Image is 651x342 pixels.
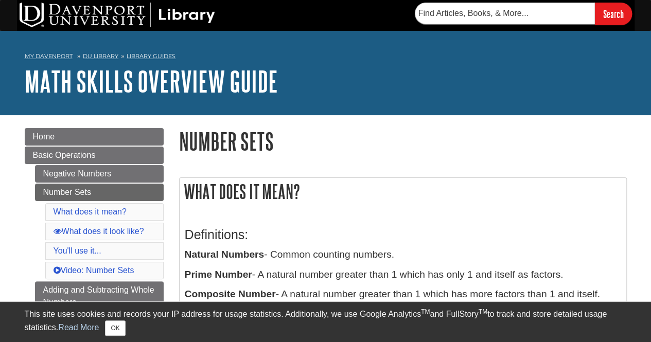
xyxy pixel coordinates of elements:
button: Close [105,320,125,336]
h3: Definitions: [185,227,621,242]
img: DU Library [20,3,215,27]
a: Home [25,128,164,146]
b: Natural Numbers [185,249,265,260]
a: Read More [58,323,99,332]
a: Adding and Subtracting Whole Numbers [35,281,164,311]
form: Searches DU Library's articles, books, and more [415,3,632,25]
span: Basic Operations [33,151,96,159]
a: You'll use it... [54,246,101,255]
b: Composite Number [185,289,276,299]
a: Basic Operations [25,147,164,164]
a: Number Sets [35,184,164,201]
sup: TM [421,308,430,315]
a: DU Library [83,52,118,60]
p: - A natural number greater than 1 which has more factors than 1 and itself. [185,287,621,302]
p: - A natural number greater than 1 which has only 1 and itself as factors. [185,267,621,282]
input: Search [595,3,632,25]
a: What does it look like? [54,227,144,236]
div: This site uses cookies and records your IP address for usage statistics. Additionally, we use Goo... [25,308,627,336]
a: Video: Number Sets [54,266,134,275]
b: Prime Number [185,269,252,280]
a: Library Guides [127,52,175,60]
span: Home [33,132,55,141]
a: My Davenport [25,52,73,61]
a: Math Skills Overview Guide [25,65,278,97]
nav: breadcrumb [25,49,627,66]
a: What does it mean? [54,207,127,216]
p: - Common counting numbers. [185,247,621,262]
h2: What does it mean? [180,178,626,205]
a: Negative Numbers [35,165,164,183]
sup: TM [479,308,487,315]
input: Find Articles, Books, & More... [415,3,595,24]
h1: Number Sets [179,128,627,154]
